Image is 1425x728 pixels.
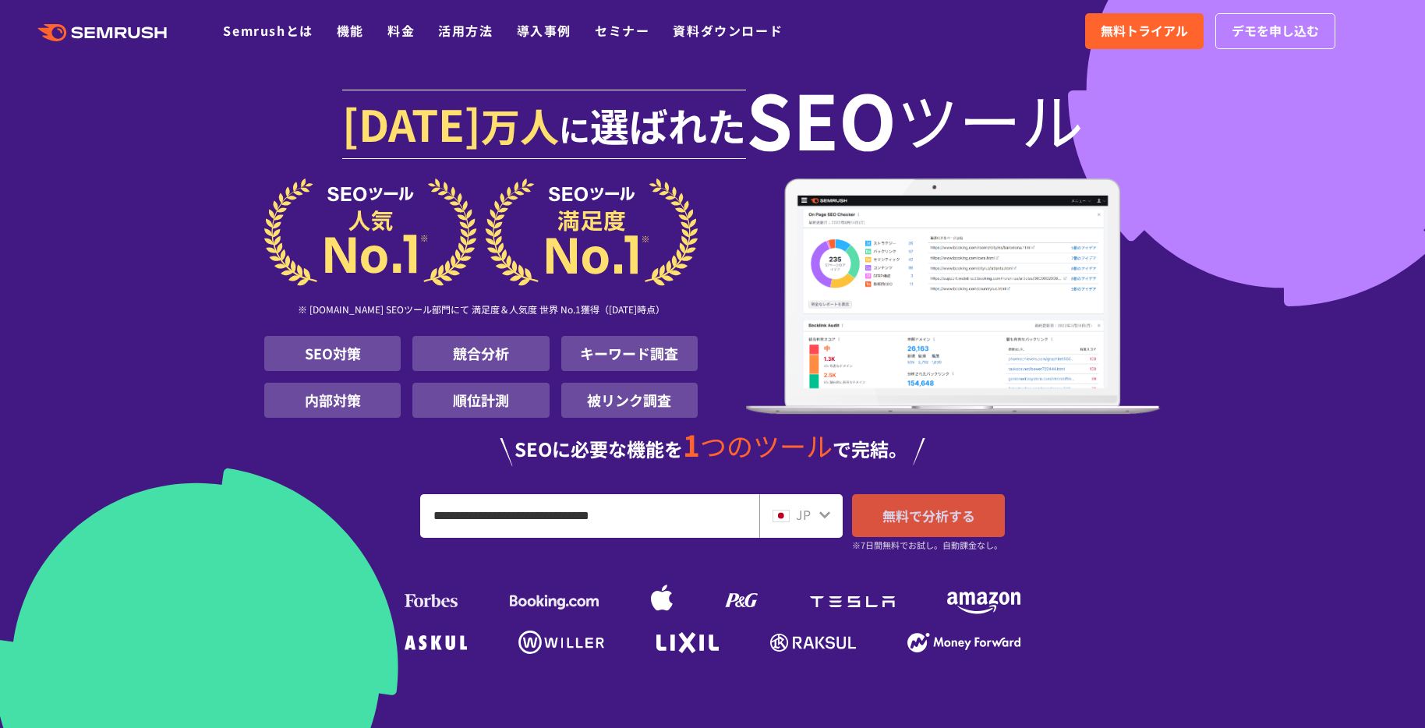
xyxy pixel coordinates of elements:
[264,286,698,336] div: ※ [DOMAIN_NAME] SEOツール部門にて 満足度＆人気度 世界 No.1獲得（[DATE]時点）
[337,21,364,40] a: 機能
[746,87,896,150] span: SEO
[852,538,1002,553] small: ※7日間無料でお試し。自動課金なし。
[590,97,746,153] span: 選ばれた
[264,430,1161,466] div: SEOに必要な機能を
[561,336,698,371] li: キーワード調査
[673,21,783,40] a: 資料ダウンロード
[481,97,559,153] span: 万人
[1215,13,1335,49] a: デモを申し込む
[595,21,649,40] a: セミナー
[264,383,401,418] li: 内部対策
[421,495,758,537] input: URL、キーワードを入力してください
[223,21,313,40] a: Semrushとは
[683,423,700,465] span: 1
[1101,21,1188,41] span: 無料トライアル
[882,506,975,525] span: 無料で分析する
[1085,13,1204,49] a: 無料トライアル
[342,92,481,154] span: [DATE]
[264,336,401,371] li: SEO対策
[387,21,415,40] a: 料金
[412,336,549,371] li: 競合分析
[517,21,571,40] a: 導入事例
[833,435,907,462] span: で完結。
[796,505,811,524] span: JP
[559,106,590,151] span: に
[1232,21,1319,41] span: デモを申し込む
[852,494,1005,537] a: 無料で分析する
[896,87,1084,150] span: ツール
[412,383,549,418] li: 順位計測
[561,383,698,418] li: 被リンク調査
[700,426,833,465] span: つのツール
[438,21,493,40] a: 活用方法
